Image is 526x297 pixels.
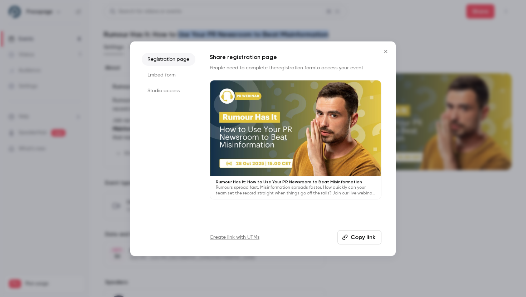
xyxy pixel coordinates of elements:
[142,84,195,97] li: Studio access
[337,230,381,244] button: Copy link
[210,234,259,241] a: Create link with UTMs
[142,53,195,66] li: Registration page
[210,64,381,71] p: People need to complete the to access your event
[277,65,315,70] a: registration form
[142,69,195,81] li: Embed form
[210,53,381,61] h1: Share registration page
[216,185,375,196] p: Rumours spread fast. Misinformation spreads faster. How quickly can your team set the record stra...
[210,80,381,200] a: Rumour Has It: How to Use Your PR Newsroom to Beat MisinformationRumours spread fast. Misinformat...
[216,179,375,185] p: Rumour Has It: How to Use Your PR Newsroom to Beat Misinformation
[379,44,393,59] button: Close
